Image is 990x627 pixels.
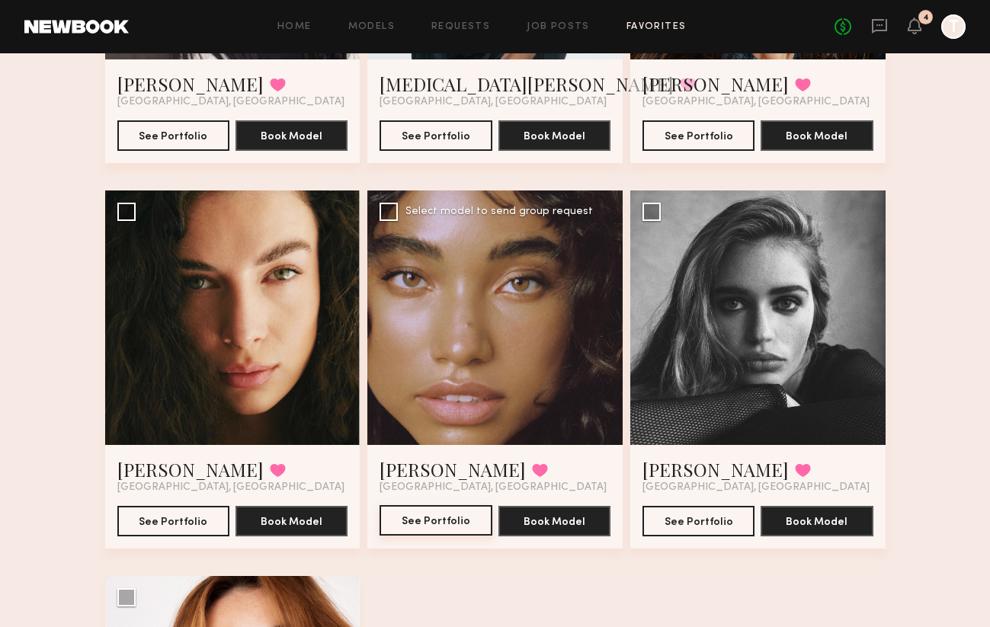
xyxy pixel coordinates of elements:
[941,14,966,39] a: T
[380,506,492,536] a: See Portfolio
[642,120,755,151] button: See Portfolio
[761,506,873,536] button: Book Model
[235,514,348,527] a: Book Model
[761,514,873,527] a: Book Model
[498,129,610,142] a: Book Model
[277,22,312,32] a: Home
[642,481,870,494] span: [GEOGRAPHIC_DATA], [GEOGRAPHIC_DATA]
[117,72,264,96] a: [PERSON_NAME]
[117,120,229,151] button: See Portfolio
[235,129,348,142] a: Book Model
[527,22,590,32] a: Job Posts
[380,481,607,494] span: [GEOGRAPHIC_DATA], [GEOGRAPHIC_DATA]
[235,506,348,536] button: Book Model
[117,506,229,536] button: See Portfolio
[761,120,873,151] button: Book Model
[642,72,789,96] a: [PERSON_NAME]
[923,14,929,22] div: 4
[431,22,490,32] a: Requests
[380,120,492,151] button: See Portfolio
[117,457,264,481] a: [PERSON_NAME]
[117,96,344,108] span: [GEOGRAPHIC_DATA], [GEOGRAPHIC_DATA]
[498,506,610,536] button: Book Model
[498,514,610,527] a: Book Model
[642,506,755,536] button: See Portfolio
[380,72,674,96] a: [MEDICAL_DATA][PERSON_NAME]
[380,505,492,536] button: See Portfolio
[626,22,687,32] a: Favorites
[498,120,610,151] button: Book Model
[642,457,789,481] a: [PERSON_NAME]
[405,206,593,217] div: Select model to send group request
[380,457,526,481] a: [PERSON_NAME]
[761,129,873,142] a: Book Model
[348,22,395,32] a: Models
[235,120,348,151] button: Book Model
[117,481,344,494] span: [GEOGRAPHIC_DATA], [GEOGRAPHIC_DATA]
[642,96,870,108] span: [GEOGRAPHIC_DATA], [GEOGRAPHIC_DATA]
[380,96,607,108] span: [GEOGRAPHIC_DATA], [GEOGRAPHIC_DATA]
